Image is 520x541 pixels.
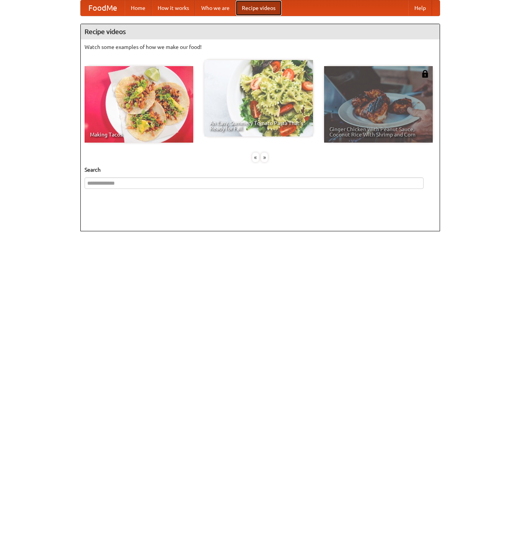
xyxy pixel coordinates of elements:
a: Help [408,0,432,16]
a: FoodMe [81,0,125,16]
div: « [252,153,259,162]
p: Watch some examples of how we make our food! [85,43,436,51]
a: Recipe videos [236,0,282,16]
h5: Search [85,166,436,174]
a: An Easy, Summery Tomato Pasta That's Ready for Fall [204,60,313,136]
div: » [261,153,268,162]
a: Making Tacos [85,66,193,143]
a: How it works [152,0,195,16]
a: Who we are [195,0,236,16]
h4: Recipe videos [81,24,440,39]
img: 483408.png [421,70,429,78]
a: Home [125,0,152,16]
span: Making Tacos [90,132,188,137]
span: An Easy, Summery Tomato Pasta That's Ready for Fall [210,120,308,131]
